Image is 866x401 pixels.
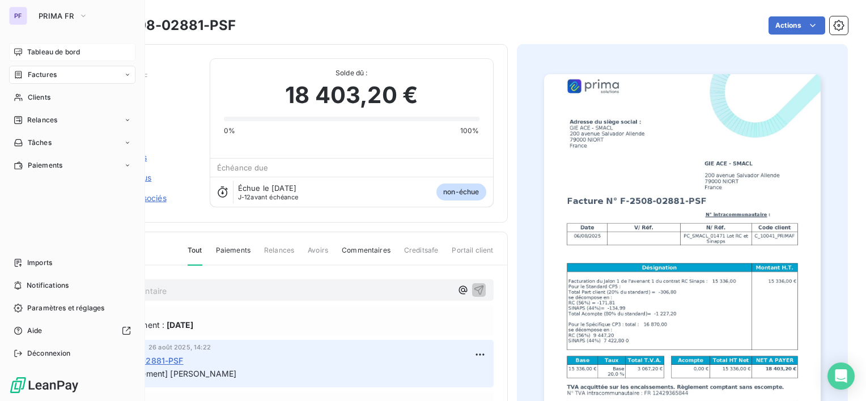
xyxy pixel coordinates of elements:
span: Déconnexion [27,348,71,359]
span: avant échéance [238,194,299,200]
span: Paiements [28,160,62,170]
div: Open Intercom Messenger [827,362,855,390]
h3: F-2508-02881-PSF [106,15,236,36]
button: Actions [769,16,825,35]
span: Tout [188,245,202,266]
span: Commentaires [342,245,390,265]
span: Relances [264,245,294,265]
span: 100% [460,126,479,136]
span: Creditsafe [404,245,439,265]
span: 18 403,20 € [285,78,418,112]
span: Échéance due [217,163,269,172]
span: Portail client [452,245,493,265]
span: Notifications [27,280,69,291]
span: 0% [224,126,235,136]
span: Factures [28,70,57,80]
span: Échue le [DATE] [238,184,296,193]
img: Logo LeanPay [9,376,79,394]
span: Paiements [216,245,251,265]
span: non-échue [436,184,486,200]
span: Paramètres et réglages [27,303,104,313]
span: Clients [28,92,50,103]
span: PRIMA FR [39,11,74,20]
span: F-2508-02881-PSF [109,355,183,366]
span: [Promesse de paiement] [PERSON_NAME] [75,369,236,378]
div: PF [9,7,27,25]
span: Solde dû : [224,68,479,78]
span: J-12 [238,193,251,201]
span: Relances [27,115,57,125]
span: Tâches [28,138,52,148]
span: Imports [27,258,52,268]
a: Aide [9,322,135,340]
span: Aide [27,326,43,336]
span: 26 août 2025, 14:22 [148,344,211,351]
span: [DATE] [167,319,193,331]
span: Tableau de bord [27,47,80,57]
span: Avoirs [308,245,328,265]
